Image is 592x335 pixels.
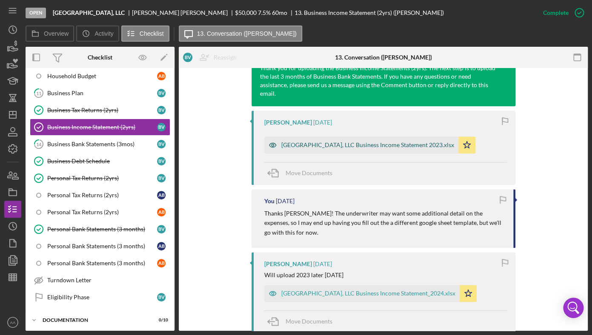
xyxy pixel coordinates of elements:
[214,49,237,66] div: Reassign
[179,26,302,42] button: 13. Conversation ([PERSON_NAME])
[140,30,164,37] label: Checklist
[26,8,46,18] div: Open
[47,226,157,233] div: Personal Bank Statements (3 months)
[313,261,332,267] time: 2025-06-19 05:15
[563,298,583,318] div: Open Intercom Messenger
[47,107,157,114] div: Business Tax Returns (2yrs)
[264,285,477,302] button: [GEOGRAPHIC_DATA], LLC Business Income Statement_2024.xlsx
[47,192,157,199] div: Personal Tax Returns (2yrs)
[157,191,166,199] div: A B
[47,294,157,301] div: Eligibility Phase
[53,9,125,16] b: [GEOGRAPHIC_DATA], LLC
[264,119,312,126] div: [PERSON_NAME]
[235,9,257,16] span: $50,000
[47,277,170,284] div: Turndown Letter
[47,243,157,250] div: Personal Bank Statements (3 months)
[157,89,166,97] div: B V
[295,9,444,16] div: 13. Business Income Statement (2yrs) ([PERSON_NAME])
[4,314,21,331] button: AA
[30,85,170,102] a: 11Business PlanBV
[197,30,297,37] label: 13. Conversation ([PERSON_NAME])
[335,54,432,61] div: 13. Conversation ([PERSON_NAME])
[272,9,287,16] div: 60 mo
[47,141,157,148] div: Business Bank Statements (3mos)
[30,238,170,255] a: Personal Bank Statements (3 months)AB
[30,272,170,289] a: Turndown Letter
[276,198,295,204] time: 2025-06-19 17:13
[47,124,157,131] div: Business Income Statement (2yrs)
[264,272,343,278] div: Will upload 2023 later [DATE]
[286,318,332,325] span: Move Documents
[264,136,475,153] button: [GEOGRAPHIC_DATA], LLC Business Income Statement 2023.xlsx
[43,318,147,323] div: DOCUMENTATION
[47,158,157,165] div: Business Debt Schedule
[30,170,170,187] a: Personal Tax Returns (2yrs)BV
[30,221,170,238] a: Personal Bank Statements (3 months)BV
[157,174,166,182] div: B V
[535,4,588,21] button: Complete
[157,157,166,165] div: B V
[157,293,166,301] div: B V
[30,204,170,221] a: Personal Tax Returns (2yrs)AB
[121,26,169,42] button: Checklist
[157,242,166,250] div: A B
[26,26,74,42] button: Overview
[157,140,166,148] div: B V
[157,225,166,233] div: B V
[30,187,170,204] a: Personal Tax Returns (2yrs)AB
[157,208,166,216] div: A B
[264,311,341,332] button: Move Documents
[157,123,166,131] div: B V
[543,4,569,21] div: Complete
[10,320,16,325] text: AA
[47,260,157,267] div: Personal Bank Statements (3 months)
[47,73,157,79] div: Household Budget
[30,119,170,136] a: Business Income Statement (2yrs)BV
[30,102,170,119] a: Business Tax Returns (2yrs)BV
[88,54,112,61] div: Checklist
[264,209,505,237] p: Thanks [PERSON_NAME]! The underwriter may want some additional detail on the expenses, so I may e...
[36,90,41,96] tspan: 11
[94,30,113,37] label: Activity
[264,198,275,204] div: You
[76,26,119,42] button: Activity
[47,90,157,97] div: Business Plan
[264,261,312,267] div: [PERSON_NAME]
[258,9,271,16] div: 7.5 %
[30,136,170,153] a: 14Business Bank Statements (3mos)BV
[157,106,166,114] div: B V
[157,72,166,80] div: A B
[286,169,332,176] span: Move Documents
[153,318,168,323] div: 0 / 10
[30,153,170,170] a: Business Debt ScheduleBV
[157,259,166,267] div: A B
[47,209,157,216] div: Personal Tax Returns (2yrs)
[132,9,235,16] div: [PERSON_NAME] [PERSON_NAME]
[264,162,341,184] button: Move Documents
[313,119,332,126] time: 2025-06-20 03:40
[30,68,170,85] a: Household BudgetAB
[260,64,498,98] div: Thank you for uploading the Business Income Statements (2yrs). The next step is to upload the las...
[30,255,170,272] a: Personal Bank Statements (3 months)AB
[179,49,245,66] button: BVReassign
[183,53,192,62] div: B V
[36,141,42,147] tspan: 14
[281,142,454,148] div: [GEOGRAPHIC_DATA], LLC Business Income Statement 2023.xlsx
[47,175,157,182] div: Personal Tax Returns (2yrs)
[30,289,170,306] a: Eligibility PhaseBV
[44,30,69,37] label: Overview
[281,290,455,297] div: [GEOGRAPHIC_DATA], LLC Business Income Statement_2024.xlsx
